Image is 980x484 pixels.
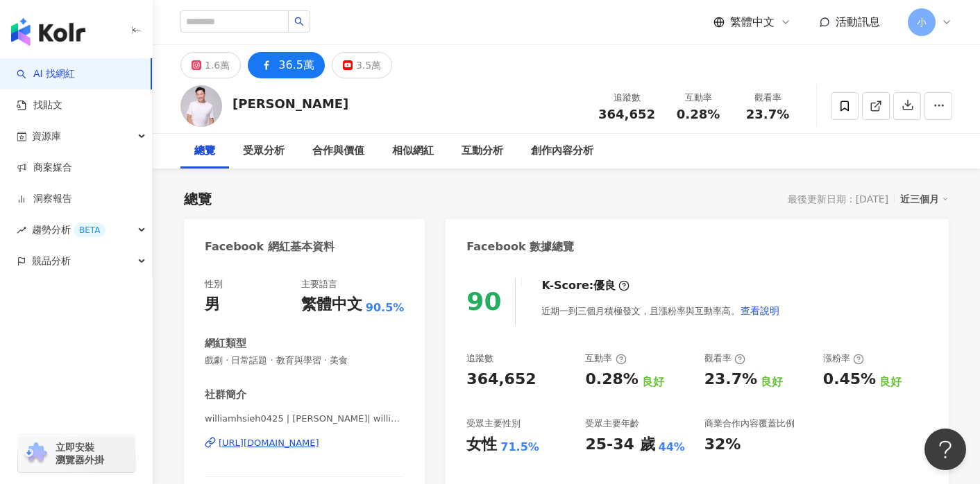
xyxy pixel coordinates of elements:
div: 良好 [879,374,902,390]
div: 追蹤數 [598,91,655,105]
span: search [294,17,304,26]
div: 總覽 [194,143,215,159]
div: 良好 [642,374,664,390]
div: [URL][DOMAIN_NAME] [219,437,319,449]
div: 25-34 歲 [585,434,654,456]
div: 社群簡介 [205,388,246,402]
div: K-Score : [541,278,630,293]
a: 洞察報告 [17,192,72,206]
button: 3.5萬 [332,52,392,78]
a: 找貼文 [17,98,62,112]
div: 3.5萬 [356,55,381,75]
span: 戲劇 · 日常話題 · 教育與學習 · 美食 [205,354,404,367]
div: 近三個月 [900,190,949,208]
div: 互動率 [585,352,626,365]
div: 36.5萬 [278,55,314,75]
div: 23.7% [704,369,757,390]
a: searchAI 找網紅 [17,67,75,81]
div: 1.6萬 [205,55,230,75]
div: [PERSON_NAME] [233,95,348,112]
a: [URL][DOMAIN_NAME] [205,437,404,449]
div: 相似網紅 [392,143,434,159]
div: Facebook 數據總覽 [466,239,574,254]
div: 71.5% [500,440,539,455]
div: 女性 [466,434,497,456]
iframe: Help Scout Beacon - Open [924,429,966,470]
span: 繁體中文 [730,15,775,30]
a: chrome extension立即安裝 瀏覽器外掛 [18,435,135,472]
span: 立即安裝 瀏覽器外掛 [56,441,104,466]
div: 受眾主要年齡 [585,417,639,430]
span: 364,652 [598,107,655,121]
div: 優良 [593,278,616,293]
div: 良好 [761,374,783,390]
div: 觀看率 [741,91,794,105]
div: 32% [704,434,741,456]
div: 最後更新日期：[DATE] [788,193,888,205]
div: 互動分析 [462,143,503,159]
span: 23.7% [746,107,789,121]
img: KOL Avatar [180,85,222,127]
div: 追蹤數 [466,352,493,365]
div: 主要語言 [301,278,337,291]
span: williamhsieh0425 | [PERSON_NAME]| williamhsieh0425 [205,413,404,425]
span: 小 [917,15,927,30]
button: 查看說明 [740,297,780,325]
div: 0.45% [823,369,876,390]
div: 性別 [205,278,223,291]
span: 活動訊息 [836,15,880,28]
span: 0.28% [677,107,720,121]
img: logo [11,18,85,46]
div: 364,652 [466,369,536,390]
span: 趨勢分析 [32,214,105,245]
div: Facebook 網紅基本資料 [205,239,335,254]
div: 受眾分析 [243,143,285,159]
button: 36.5萬 [248,52,325,78]
button: 1.6萬 [180,52,241,78]
div: 受眾主要性別 [466,417,521,430]
div: 男 [205,294,220,316]
span: 查看說明 [741,305,779,316]
div: BETA [74,223,105,237]
span: 競品分析 [32,245,71,277]
div: 商業合作內容覆蓋比例 [704,417,795,430]
div: 近期一到三個月積極發文，且漲粉率與互動率高。 [541,297,780,325]
div: 總覽 [184,189,212,209]
span: 90.5% [366,300,405,316]
span: 資源庫 [32,121,61,152]
div: 創作內容分析 [531,143,593,159]
img: chrome extension [22,442,49,465]
div: 漲粉率 [823,352,864,365]
div: 90 [466,287,501,316]
div: 觀看率 [704,352,745,365]
div: 繁體中文 [301,294,362,316]
div: 互動率 [672,91,725,105]
div: 網紅類型 [205,336,246,351]
div: 44% [659,440,685,455]
span: rise [17,225,26,235]
a: 商案媒合 [17,161,72,175]
div: 合作與價值 [312,143,364,159]
div: 0.28% [585,369,638,390]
